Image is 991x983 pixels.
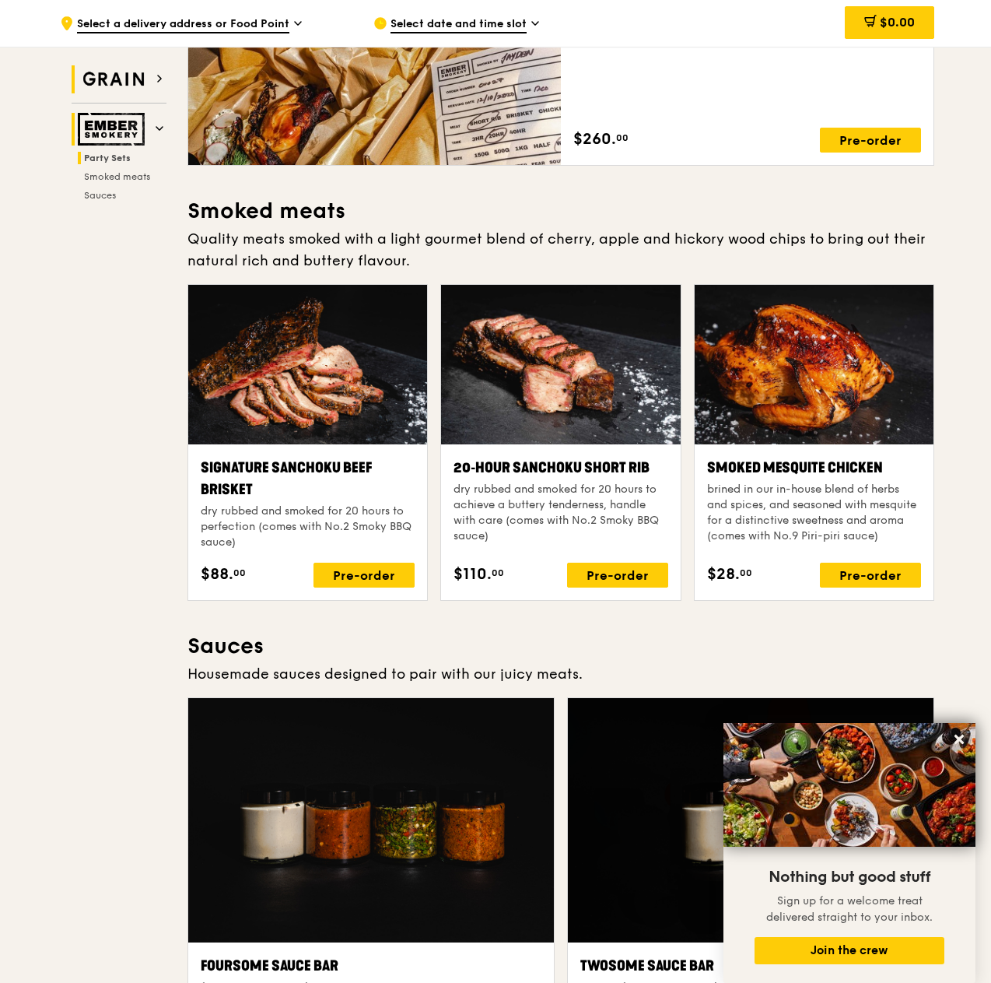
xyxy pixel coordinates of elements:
[453,457,667,479] div: 20‑hour Sanchoku Short Rib
[580,955,921,977] div: Twosome Sauce bar
[453,482,667,544] div: dry rubbed and smoked for 20 hours to achieve a buttery tenderness, handle with care (comes with ...
[880,15,915,30] span: $0.00
[187,228,934,272] div: Quality meats smoked with a light gourmet blend of cherry, apple and hickory wood chips to bring ...
[84,190,116,201] span: Sauces
[77,16,289,33] span: Select a delivery address or Food Point
[723,723,975,847] img: DSC07876-Edit02-Large.jpeg
[769,868,930,886] span: Nothing but good stuff
[187,663,934,685] div: Housemade sauces designed to pair with our juicy meats.
[453,563,492,586] span: $110.
[187,197,934,225] h3: Smoked meats
[567,563,668,588] div: Pre-order
[707,482,921,544] div: brined in our in-house blend of herbs and spices, and seasoned with mesquite for a distinctive sw...
[755,937,944,964] button: Join the crew
[820,563,921,588] div: Pre-order
[201,955,541,977] div: Foursome Sauce Bar
[573,128,616,151] span: $260.
[740,567,752,579] span: 00
[947,727,972,752] button: Close
[820,128,921,153] div: Pre-order
[707,563,740,586] span: $28.
[313,563,415,588] div: Pre-order
[390,16,527,33] span: Select date and time slot
[84,171,150,182] span: Smoked meats
[78,65,149,93] img: Grain web logo
[78,113,149,146] img: Ember Smokery web logo
[616,132,629,144] span: 00
[707,457,921,479] div: Smoked Mesquite Chicken
[84,153,131,163] span: Party Sets
[187,632,934,660] h3: Sauces
[201,504,415,550] div: dry rubbed and smoked for 20 hours to perfection (comes with No.2 Smoky BBQ sauce)
[492,567,504,579] span: 00
[233,567,246,579] span: 00
[201,457,415,500] div: Signature Sanchoku Beef Brisket
[766,894,933,924] span: Sign up for a welcome treat delivered straight to your inbox.
[201,563,233,586] span: $88.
